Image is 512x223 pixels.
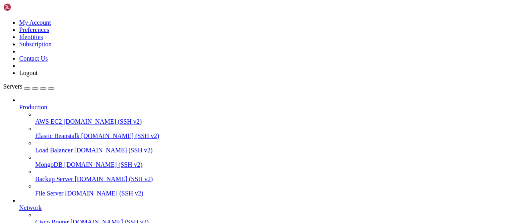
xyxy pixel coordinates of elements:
[19,97,509,197] li: Production
[35,154,509,168] li: MongoDB [DOMAIN_NAME] (SSH v2)
[64,118,142,125] span: [DOMAIN_NAME] (SSH v2)
[65,190,144,197] span: [DOMAIN_NAME] (SSH v2)
[75,176,153,182] span: [DOMAIN_NAME] (SSH v2)
[3,83,22,90] span: Servers
[19,55,48,62] a: Contact Us
[35,190,509,197] a: File Server [DOMAIN_NAME] (SSH v2)
[3,83,54,90] a: Servers
[35,168,509,183] li: Backup Server [DOMAIN_NAME] (SSH v2)
[19,41,52,47] a: Subscription
[35,147,509,154] a: Load Balancer [DOMAIN_NAME] (SSH v2)
[35,147,73,154] span: Load Balancer
[64,161,142,168] span: [DOMAIN_NAME] (SSH v2)
[19,26,49,33] a: Preferences
[35,161,62,168] span: MongoDB
[3,3,49,11] img: Shellngn
[35,176,73,182] span: Backup Server
[35,111,509,125] li: AWS EC2 [DOMAIN_NAME] (SSH v2)
[35,132,509,140] a: Elastic Beanstalk [DOMAIN_NAME] (SSH v2)
[19,19,51,26] a: My Account
[19,104,47,111] span: Production
[19,104,509,111] a: Production
[19,204,509,211] a: Network
[19,204,42,211] span: Network
[35,118,62,125] span: AWS EC2
[35,132,80,139] span: Elastic Beanstalk
[35,183,509,197] li: File Server [DOMAIN_NAME] (SSH v2)
[35,140,509,154] li: Load Balancer [DOMAIN_NAME] (SSH v2)
[35,176,509,183] a: Backup Server [DOMAIN_NAME] (SSH v2)
[35,161,509,168] a: MongoDB [DOMAIN_NAME] (SSH v2)
[81,132,160,139] span: [DOMAIN_NAME] (SSH v2)
[35,190,64,197] span: File Server
[35,118,509,125] a: AWS EC2 [DOMAIN_NAME] (SSH v2)
[19,34,43,40] a: Identities
[19,69,38,76] a: Logout
[35,125,509,140] li: Elastic Beanstalk [DOMAIN_NAME] (SSH v2)
[74,147,153,154] span: [DOMAIN_NAME] (SSH v2)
